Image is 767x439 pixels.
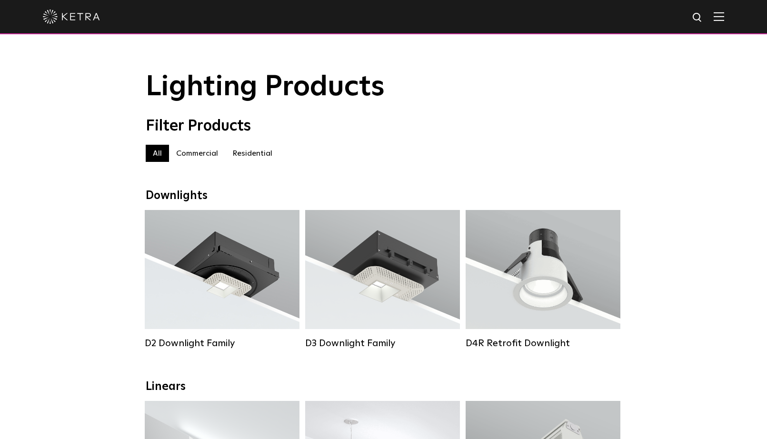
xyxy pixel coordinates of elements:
img: search icon [692,12,704,24]
img: Hamburger%20Nav.svg [714,12,724,21]
a: D3 Downlight Family Lumen Output:700 / 900 / 1100Colors:White / Black / Silver / Bronze / Paintab... [305,210,460,348]
div: D2 Downlight Family [145,338,299,349]
label: Commercial [169,145,225,162]
label: All [146,145,169,162]
span: Lighting Products [146,73,385,101]
a: D2 Downlight Family Lumen Output:1200Colors:White / Black / Gloss Black / Silver / Bronze / Silve... [145,210,299,348]
div: D4R Retrofit Downlight [466,338,620,349]
label: Residential [225,145,279,162]
img: ketra-logo-2019-white [43,10,100,24]
a: D4R Retrofit Downlight Lumen Output:800Colors:White / BlackBeam Angles:15° / 25° / 40° / 60°Watta... [466,210,620,348]
div: Linears [146,380,622,394]
div: D3 Downlight Family [305,338,460,349]
div: Downlights [146,189,622,203]
div: Filter Products [146,117,622,135]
